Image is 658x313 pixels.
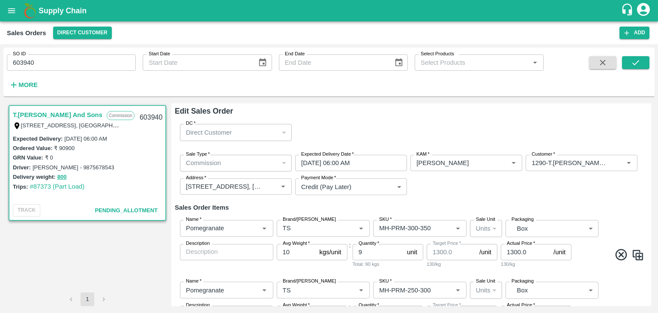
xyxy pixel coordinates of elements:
[182,181,264,192] input: Address
[508,157,519,169] button: Open
[182,223,245,234] input: Name
[283,240,310,247] label: Avg Weight
[476,286,491,295] p: Units
[285,51,305,57] label: End Date
[359,302,379,309] label: Quantity
[186,151,210,158] label: Sale Type
[186,216,201,223] label: Name
[63,292,112,306] nav: pagination navigation
[175,105,648,117] h6: Edit Sales Order
[528,157,610,169] input: Customer
[417,57,527,68] input: Select Products
[301,151,354,158] label: Expected Delivery Date
[277,244,316,260] input: 0.0
[376,223,439,234] input: SKU
[2,1,21,21] button: open drawer
[13,154,43,161] label: GRN Value:
[95,207,158,214] span: Pending_Allotment
[501,260,571,268] div: 130/kg
[623,157,634,169] button: Open
[186,240,210,247] label: Description
[476,278,495,285] label: Sale Unit
[39,6,87,15] b: Supply Chain
[631,249,644,262] img: CloneIcon
[279,223,342,234] input: Create Brand/Marka
[427,260,497,268] div: 130/kg
[30,183,84,190] a: #87373 (Part Load)
[452,284,464,295] button: Open
[532,151,555,158] label: Customer
[33,164,114,171] label: [PERSON_NAME] - 9875678543
[529,57,541,68] button: Open
[186,128,232,137] p: Direct Customer
[421,51,454,57] label: Select Products
[54,145,75,151] label: ₹ 90900
[511,278,534,285] label: Packaging
[254,54,271,71] button: Choose date
[13,135,63,142] label: Expected Delivery :
[107,111,135,120] p: Commission
[21,2,39,19] img: logo
[433,240,461,247] label: Target Price
[511,216,534,223] label: Packaging
[182,284,245,295] input: Name
[53,27,112,39] button: Select DC
[186,302,210,309] label: Description
[353,260,423,268] div: Total: 90 kgs
[476,216,495,223] label: Sale Unit
[507,240,535,247] label: Actual Price
[186,158,221,168] p: Commission
[379,278,392,285] label: SKU
[279,54,387,71] input: End Date
[283,216,336,223] label: Brand/[PERSON_NAME]
[517,224,585,233] p: Box
[283,278,336,285] label: Brand/[PERSON_NAME]
[7,78,40,92] button: More
[278,181,289,192] button: Open
[320,247,341,257] p: kgs/unit
[45,154,53,161] label: ₹ 0
[186,175,206,181] label: Address
[175,213,648,275] div: :
[517,286,585,295] p: Box
[39,5,621,17] a: Supply Chain
[379,216,392,223] label: SKU
[13,174,56,180] label: Delivery weight:
[186,120,196,127] label: DC
[7,54,136,71] input: Enter SO ID
[259,284,270,295] button: Open
[186,278,201,285] label: Name
[507,302,535,309] label: Actual Price
[13,51,26,57] label: SO ID
[376,284,439,295] input: SKU
[259,223,270,234] button: Open
[413,157,494,169] input: KAM
[283,302,310,309] label: Avg Weight
[295,155,401,171] input: Choose date, selected date is Sep 7, 2025
[21,122,281,129] label: [STREET_ADDRESS], [GEOGRAPHIC_DATA], [GEOGRAPHIC_DATA], 221007, [GEOGRAPHIC_DATA]
[149,51,170,57] label: Start Date
[621,3,636,18] div: customer-support
[18,81,38,88] strong: More
[359,240,379,247] label: Quantity
[13,109,102,120] a: T.[PERSON_NAME] And Sons
[553,247,565,257] p: /unit
[279,284,342,295] input: Create Brand/Marka
[416,151,430,158] label: KAM
[143,54,251,71] input: Start Date
[433,302,461,309] label: Target Price
[64,135,107,142] label: [DATE] 06:00 AM
[353,244,404,260] input: 0.0
[479,247,491,257] p: /unit
[175,204,229,211] strong: Sales Order Items
[452,223,464,234] button: Open
[135,108,167,128] div: 603940
[7,27,46,39] div: Sales Orders
[407,247,417,257] p: unit
[356,223,367,234] button: Open
[301,175,336,181] label: Payment Mode
[636,2,651,20] div: account of current user
[57,172,67,182] button: 800
[13,164,31,171] label: Driver:
[13,184,28,190] label: Trips:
